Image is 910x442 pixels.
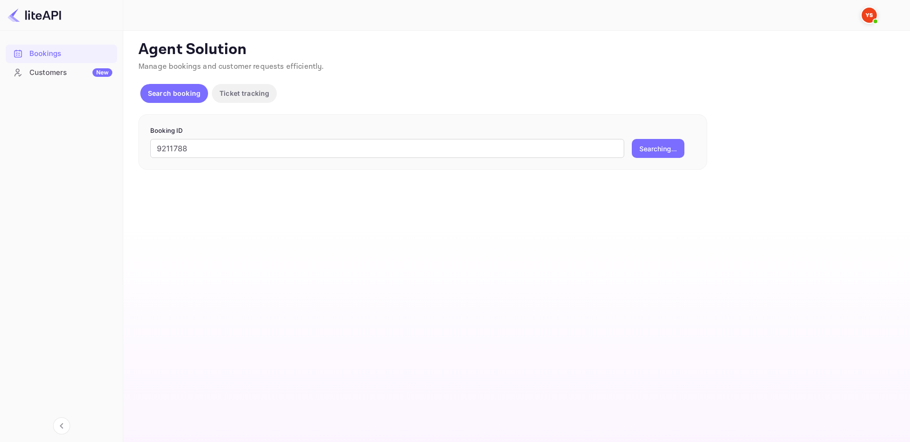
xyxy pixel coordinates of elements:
p: Ticket tracking [219,88,269,98]
a: CustomersNew [6,64,117,81]
p: Search booking [148,88,200,98]
div: Bookings [6,45,117,63]
span: Manage bookings and customer requests efficiently. [138,62,324,72]
a: Bookings [6,45,117,62]
p: Agent Solution [138,40,893,59]
div: Customers [29,67,112,78]
input: Enter Booking ID (e.g., 63782194) [150,139,624,158]
div: CustomersNew [6,64,117,82]
button: Searching... [632,139,684,158]
img: LiteAPI logo [8,8,61,23]
button: Collapse navigation [53,417,70,434]
div: New [92,68,112,77]
img: Yandex Support [862,8,877,23]
p: Booking ID [150,126,695,136]
div: Bookings [29,48,112,59]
